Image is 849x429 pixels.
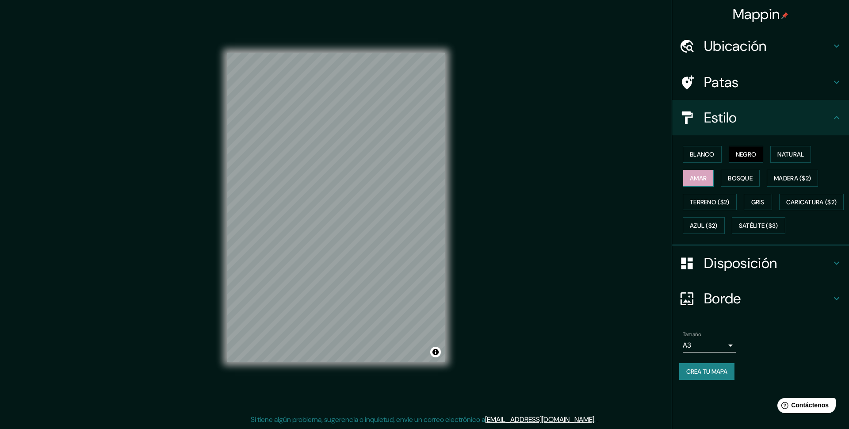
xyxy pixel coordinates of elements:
[774,174,811,182] font: Madera ($2)
[683,341,691,350] font: A3
[739,222,778,230] font: Satélite ($3)
[683,338,736,352] div: A3
[779,194,844,211] button: Caricatura ($2)
[721,170,760,187] button: Bosque
[597,414,599,424] font: .
[704,37,767,55] font: Ubicación
[704,289,741,308] font: Borde
[683,331,701,338] font: Tamaño
[728,174,753,182] font: Bosque
[594,415,596,424] font: .
[683,217,725,234] button: Azul ($2)
[744,194,772,211] button: Gris
[733,5,780,23] font: Mappin
[767,170,818,187] button: Madera ($2)
[736,150,757,158] font: Negro
[770,395,839,419] iframe: Lanzador de widgets de ayuda
[485,415,594,424] a: [EMAIL_ADDRESS][DOMAIN_NAME]
[690,150,715,158] font: Blanco
[704,73,739,92] font: Patas
[683,194,737,211] button: Terreno ($2)
[672,100,849,135] div: Estilo
[683,146,722,163] button: Blanco
[683,170,714,187] button: Amar
[672,28,849,64] div: Ubicación
[690,198,730,206] font: Terreno ($2)
[596,414,597,424] font: .
[729,146,764,163] button: Negro
[430,347,441,357] button: Activar o desactivar atribución
[690,222,718,230] font: Azul ($2)
[786,198,837,206] font: Caricatura ($2)
[251,415,485,424] font: Si tiene algún problema, sugerencia o inquietud, envíe un correo electrónico a
[672,65,849,100] div: Patas
[704,108,737,127] font: Estilo
[781,12,788,19] img: pin-icon.png
[704,254,777,272] font: Disposición
[679,363,734,380] button: Crea tu mapa
[751,198,765,206] font: Gris
[672,245,849,281] div: Disposición
[672,281,849,316] div: Borde
[227,53,445,362] canvas: Mapa
[770,146,811,163] button: Natural
[690,174,707,182] font: Amar
[777,150,804,158] font: Natural
[732,217,785,234] button: Satélite ($3)
[686,368,727,375] font: Crea tu mapa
